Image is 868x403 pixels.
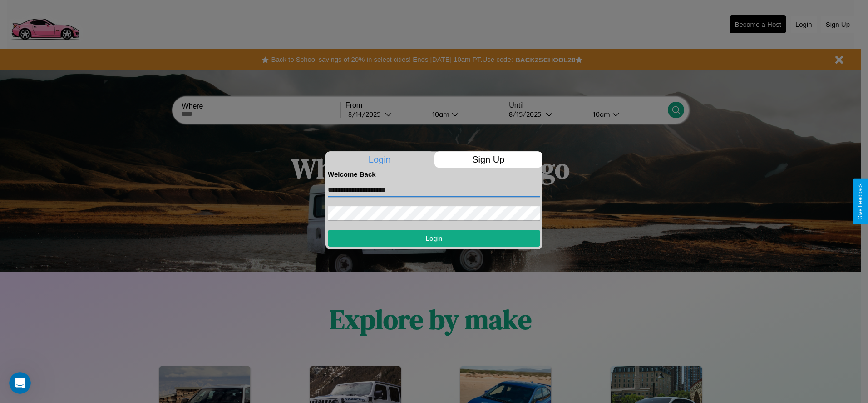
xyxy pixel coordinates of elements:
[325,151,434,168] p: Login
[328,230,540,247] button: Login
[328,170,540,178] h4: Welcome Back
[434,151,543,168] p: Sign Up
[857,183,863,220] div: Give Feedback
[9,372,31,394] iframe: Intercom live chat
